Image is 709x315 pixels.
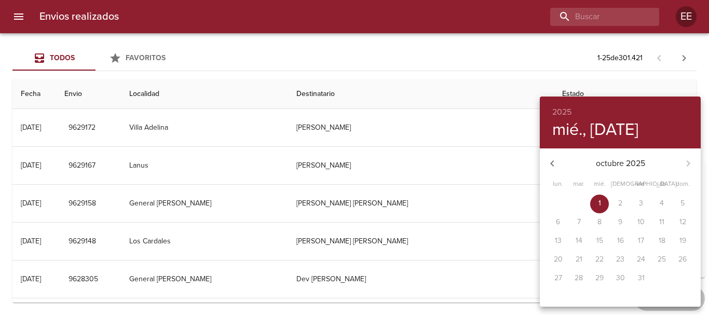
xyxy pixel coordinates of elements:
[673,179,692,189] span: dom.
[590,195,609,213] button: 1
[652,179,671,189] span: sáb.
[598,198,601,209] p: 1
[611,179,630,189] span: [DEMOGRAPHIC_DATA].
[569,179,588,189] span: mar.
[552,119,638,140] button: mié., [DATE]
[565,157,676,170] p: octubre 2025
[549,179,567,189] span: lun.
[632,179,650,189] span: vie.
[552,105,571,119] button: 2025
[590,179,609,189] span: mié.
